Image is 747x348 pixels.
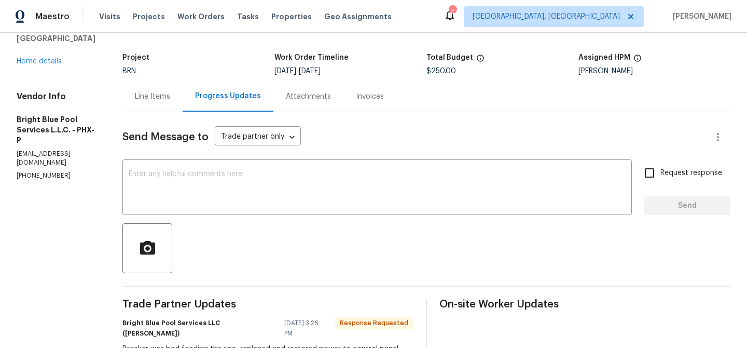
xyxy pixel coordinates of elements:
span: [DATE] [274,68,296,75]
h5: [GEOGRAPHIC_DATA] [17,33,98,44]
div: 2 [449,6,456,17]
span: [PERSON_NAME] [669,11,731,22]
span: Projects [133,11,165,22]
div: Progress Updates [195,91,261,101]
span: Maestro [35,11,70,22]
h5: Work Order Timeline [274,54,349,61]
span: [DATE] [299,68,321,75]
span: The total cost of line items that have been proposed by Opendoor. This sum includes line items th... [476,54,485,68]
h4: Vendor Info [17,91,98,102]
span: Tasks [237,13,259,20]
div: Attachments [286,91,331,102]
span: [GEOGRAPHIC_DATA], [GEOGRAPHIC_DATA] [473,11,620,22]
span: Geo Assignments [324,11,392,22]
span: - [274,68,321,75]
span: The hpm assigned to this work order. [633,54,642,68]
span: Properties [271,11,312,22]
span: Trade Partner Updates [122,299,413,310]
p: [EMAIL_ADDRESS][DOMAIN_NAME] [17,150,98,167]
h6: Bright Blue Pool Services LLC ([PERSON_NAME]) [122,318,278,339]
div: Invoices [356,91,384,102]
span: Work Orders [177,11,225,22]
span: Request response [660,168,722,179]
h5: Assigned HPM [578,54,630,61]
div: Line Items [135,91,170,102]
h5: Total Budget [426,54,473,61]
h5: Project [122,54,149,61]
span: Visits [99,11,120,22]
span: Response Requested [336,318,412,328]
div: Trade partner only [215,129,301,146]
p: [PHONE_NUMBER] [17,171,98,180]
span: Send Message to [122,132,209,142]
span: [DATE] 3:26 PM [284,318,328,339]
div: [PERSON_NAME] [578,68,730,75]
span: BRN [122,68,136,75]
a: Home details [17,58,62,65]
span: $250.00 [426,68,456,75]
span: On-site Worker Updates [439,299,730,310]
h5: Bright Blue Pool Services L.L.C. - PHX-P [17,114,98,145]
